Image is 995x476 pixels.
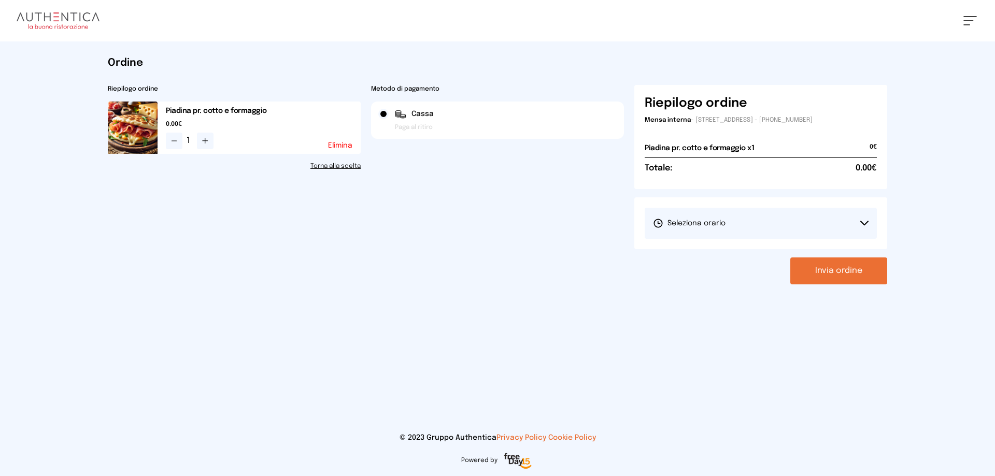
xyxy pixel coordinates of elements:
[411,109,434,119] span: Cassa
[645,143,754,153] h2: Piadina pr. cotto e formaggio x1
[496,434,546,441] a: Privacy Policy
[187,135,193,147] span: 1
[645,95,747,112] h6: Riepilogo ordine
[166,106,361,116] h2: Piadina pr. cotto e formaggio
[395,123,433,132] span: Paga al ritiro
[870,143,877,157] span: 0€
[856,162,877,175] span: 0.00€
[108,56,887,70] h1: Ordine
[328,142,352,149] button: Elimina
[108,85,361,93] h2: Riepilogo ordine
[645,116,877,124] p: - [STREET_ADDRESS] - [PHONE_NUMBER]
[548,434,596,441] a: Cookie Policy
[653,218,726,228] span: Seleziona orario
[645,117,691,123] span: Mensa interna
[17,12,99,29] img: logo.8f33a47.png
[645,162,672,175] h6: Totale:
[645,208,877,239] button: Seleziona orario
[502,451,534,472] img: logo-freeday.3e08031.png
[17,432,978,443] p: © 2023 Gruppo Authentica
[790,257,887,284] button: Invia ordine
[461,456,497,465] span: Powered by
[371,85,624,93] h2: Metodo di pagamento
[108,102,158,154] img: media
[166,120,361,128] span: 0.00€
[108,162,361,170] a: Torna alla scelta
